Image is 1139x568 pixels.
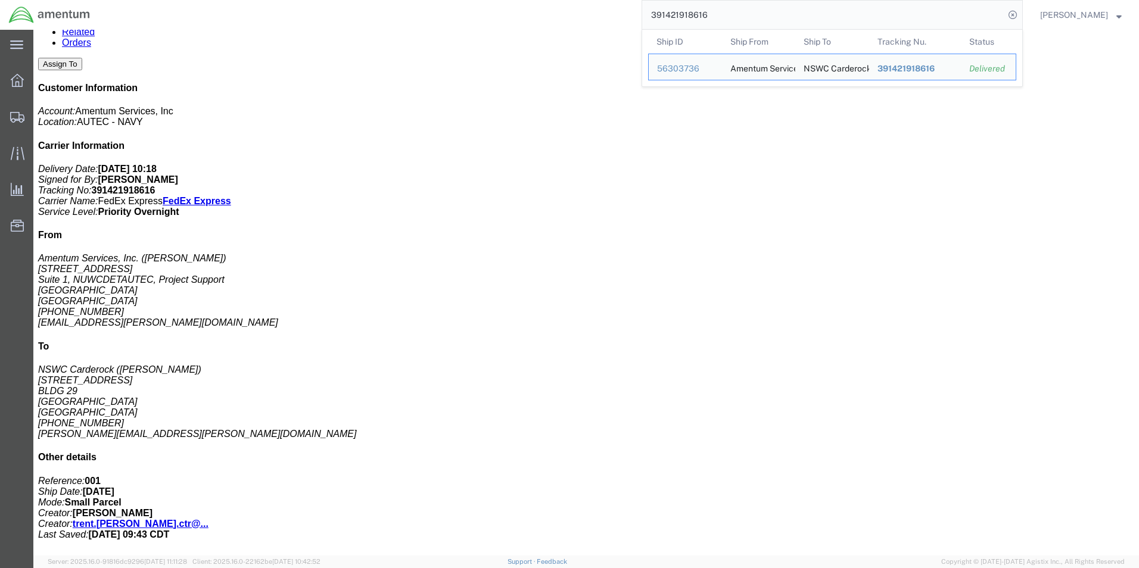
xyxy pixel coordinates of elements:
th: Ship From [722,30,796,54]
th: Status [961,30,1016,54]
div: 56303736 [657,63,714,75]
span: 391421918616 [877,64,935,73]
a: Feedback [537,558,567,565]
th: Tracking Nu. [869,30,961,54]
table: Search Results [648,30,1022,86]
a: Support [508,558,537,565]
div: NSWC Carderock [804,54,861,80]
th: Ship ID [648,30,722,54]
iframe: FS Legacy Container [33,30,1139,555]
span: Server: 2025.16.0-91816dc9296 [48,558,187,565]
div: Delivered [969,63,1007,75]
span: Copyright © [DATE]-[DATE] Agistix Inc., All Rights Reserved [941,557,1125,567]
div: 391421918616 [877,63,953,75]
div: Amentum Services, Inc. [730,54,788,80]
th: Ship To [795,30,869,54]
input: Search for shipment number, reference number [642,1,1004,29]
span: Client: 2025.16.0-22162be [192,558,320,565]
span: [DATE] 10:42:52 [272,558,320,565]
span: Charles Grant [1040,8,1108,21]
button: [PERSON_NAME] [1040,8,1122,22]
img: logo [8,6,91,24]
span: [DATE] 11:11:28 [144,558,187,565]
